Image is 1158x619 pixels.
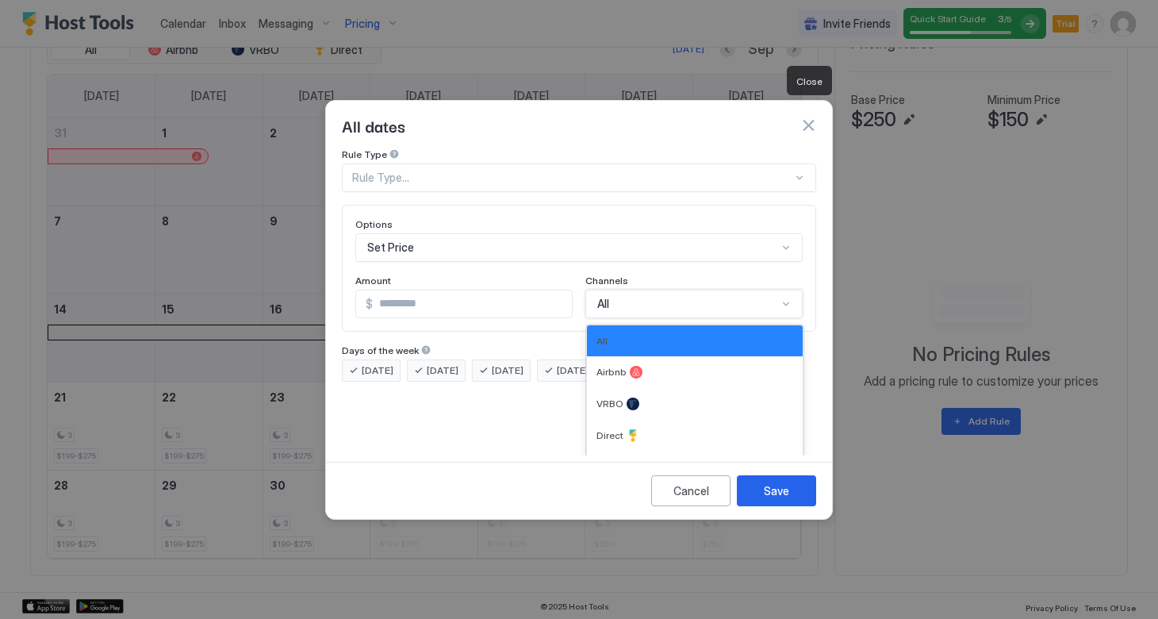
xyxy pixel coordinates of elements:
[355,218,393,230] span: Options
[597,297,609,311] span: All
[492,363,523,378] span: [DATE]
[764,483,789,499] div: Save
[366,297,373,311] span: $
[367,240,414,255] span: Set Price
[373,290,572,317] input: Input Field
[342,113,405,137] span: All dates
[596,429,623,441] span: Direct
[737,475,816,506] button: Save
[362,363,393,378] span: [DATE]
[352,171,792,185] div: Rule Type...
[651,475,730,506] button: Cancel
[796,75,822,87] span: Close
[596,398,623,409] span: VRBO
[585,275,628,286] span: Channels
[427,363,458,378] span: [DATE]
[16,565,54,603] iframe: Intercom live chat
[596,335,608,347] span: All
[355,275,391,286] span: Amount
[557,363,589,378] span: [DATE]
[673,483,709,499] div: Cancel
[342,344,419,356] span: Days of the week
[342,148,387,160] span: Rule Type
[596,366,627,378] span: Airbnb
